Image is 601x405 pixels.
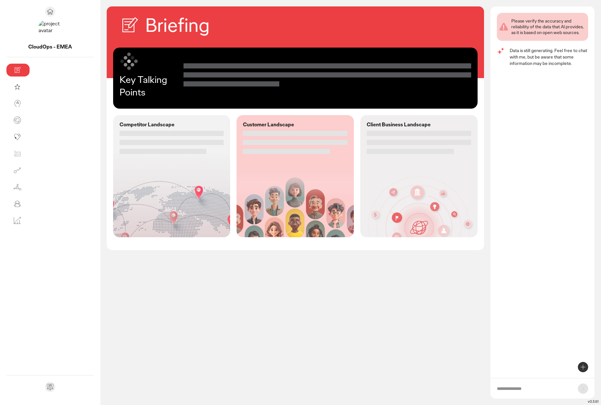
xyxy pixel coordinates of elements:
[145,13,210,38] h2: Briefing
[120,73,184,98] p: Key Talking Points
[511,18,586,36] div: Please verify the accuracy and reliability of the data that AI provides, as it is based on open w...
[243,122,294,128] p: Customer Landscape
[120,51,139,71] img: symbol
[510,47,588,67] p: Data is still generating. Feel free to chat with me, but be aware that some information may be in...
[6,44,94,50] p: CloudOps - EMEA
[237,115,354,237] div: Customer Landscape: null
[39,21,62,44] img: project avatar
[120,122,175,128] p: Competitor Landscape
[367,122,431,128] p: Client Business Landscape
[360,115,478,237] div: Client Business Landscape: null
[45,382,55,392] div: Send feedback
[113,115,230,237] div: Competitor Landscape: null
